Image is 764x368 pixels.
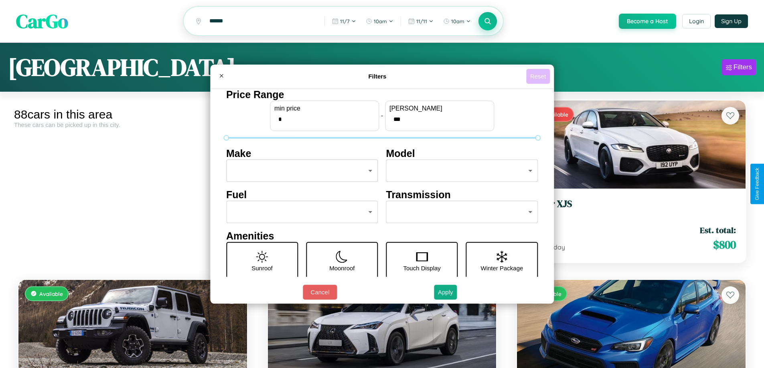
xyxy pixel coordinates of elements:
button: Apply [434,285,457,300]
span: 11 / 7 [340,18,350,24]
span: $ 800 [713,237,736,253]
p: Moonroof [329,263,355,273]
button: 11/11 [404,15,438,28]
h3: Jaguar XJS [527,198,736,210]
p: Touch Display [403,263,440,273]
span: 10am [451,18,464,24]
div: Filters [734,63,752,71]
button: Filters [722,59,756,75]
span: 11 / 11 [416,18,427,24]
h1: [GEOGRAPHIC_DATA] [8,51,236,84]
button: 10am [439,15,475,28]
button: Reset [526,69,550,84]
label: [PERSON_NAME] [389,105,490,112]
a: Jaguar XJS2018 [527,198,736,218]
button: 10am [362,15,397,28]
h4: Transmission [386,189,538,201]
h4: Price Range [226,89,538,101]
button: Become a Host [619,14,676,29]
h4: Amenities [226,230,538,242]
p: Sunroof [251,263,273,273]
div: These cars can be picked up in this city. [14,121,251,128]
button: Sign Up [715,14,748,28]
div: 88 cars in this area [14,108,251,121]
span: Available [39,290,63,297]
h4: Filters [229,73,526,80]
button: 11/7 [328,15,360,28]
span: 10am [374,18,387,24]
p: - [381,110,383,121]
span: CarGo [16,8,68,34]
span: Est. total: [700,224,736,236]
span: / day [548,243,565,251]
h4: Fuel [226,189,378,201]
button: Cancel [303,285,337,300]
p: Winter Package [481,263,523,273]
h4: Make [226,148,378,159]
label: min price [274,105,375,112]
div: Give Feedback [754,168,760,200]
h4: Model [386,148,538,159]
button: Login [682,14,711,28]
